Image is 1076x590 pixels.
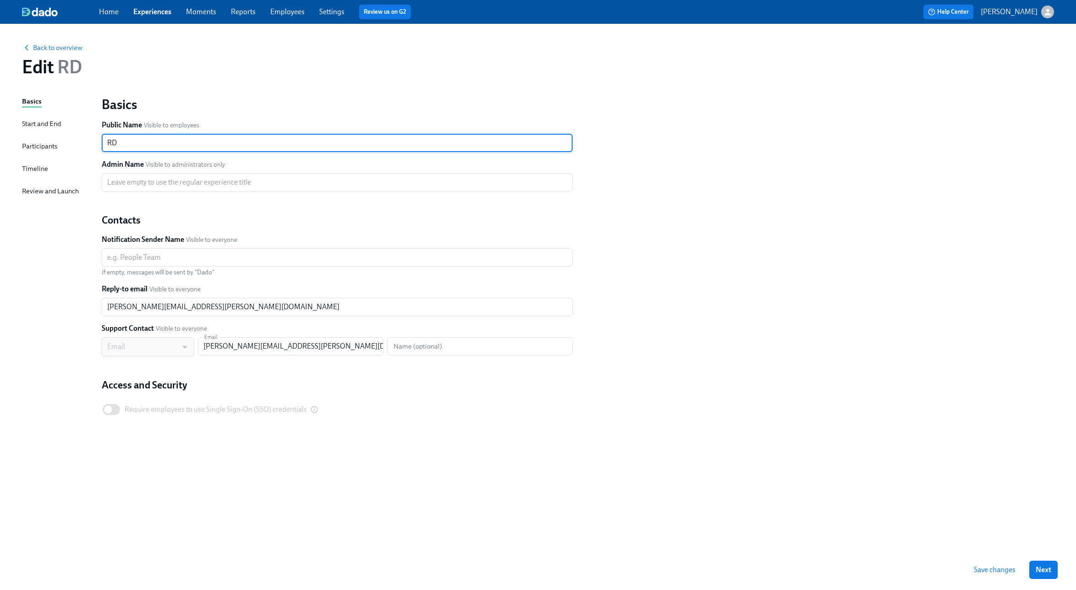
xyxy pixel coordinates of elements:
a: dado [22,7,99,16]
button: Review us on G2 [359,5,411,19]
div: Start and End [22,119,61,129]
img: dado [22,7,58,16]
a: Home [99,7,119,16]
label: Public Name [102,120,142,130]
div: To require employees to log in via SSO, integrate a Single Sign-On provider under Organization → ... [125,404,318,415]
a: Employees [270,7,305,16]
h2: Access and Security [102,378,573,392]
button: Save changes [967,561,1022,579]
a: Moments [186,7,216,16]
span: Save changes [974,565,1016,574]
a: Review us on G2 [364,7,406,16]
button: Back to overview [22,43,82,52]
span: Visible to everyone [156,324,207,333]
a: Reports [231,7,256,16]
span: Visible to everyone [186,235,237,244]
span: Visible to employees [144,121,199,130]
h2: Contacts [102,213,573,227]
div: Email [102,337,194,356]
span: Visible to everyone [149,285,201,294]
a: Experiences [133,7,171,16]
div: Participants [22,141,57,151]
label: Support Contact [102,323,154,333]
input: e.g. People Team [102,248,573,267]
div: Timeline [22,164,48,174]
p: If empty, messages will be sent by "Dado" [102,268,573,277]
label: Reply-to email [102,284,147,294]
label: Notification Sender Name [102,235,184,245]
h1: Basics [102,96,573,113]
input: e.g. peopleteam@company.com [102,298,573,316]
a: Settings [319,7,344,16]
div: Review and Launch [22,186,79,196]
input: Leave empty to use the regular experience title [102,173,573,191]
button: [PERSON_NAME] [981,5,1054,18]
span: Visible to administrators only [146,160,225,169]
span: RD [54,56,82,78]
label: Admin Name [102,159,144,169]
button: Next [1029,561,1058,579]
h1: Edit [22,56,82,78]
div: Require employees to use Single Sign-On (SSO) credentials [125,404,307,415]
div: Basics [22,96,42,106]
button: Help Center [923,5,973,19]
p: [PERSON_NAME] [981,7,1038,17]
span: Next [1036,565,1051,574]
span: Help Center [928,7,969,16]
